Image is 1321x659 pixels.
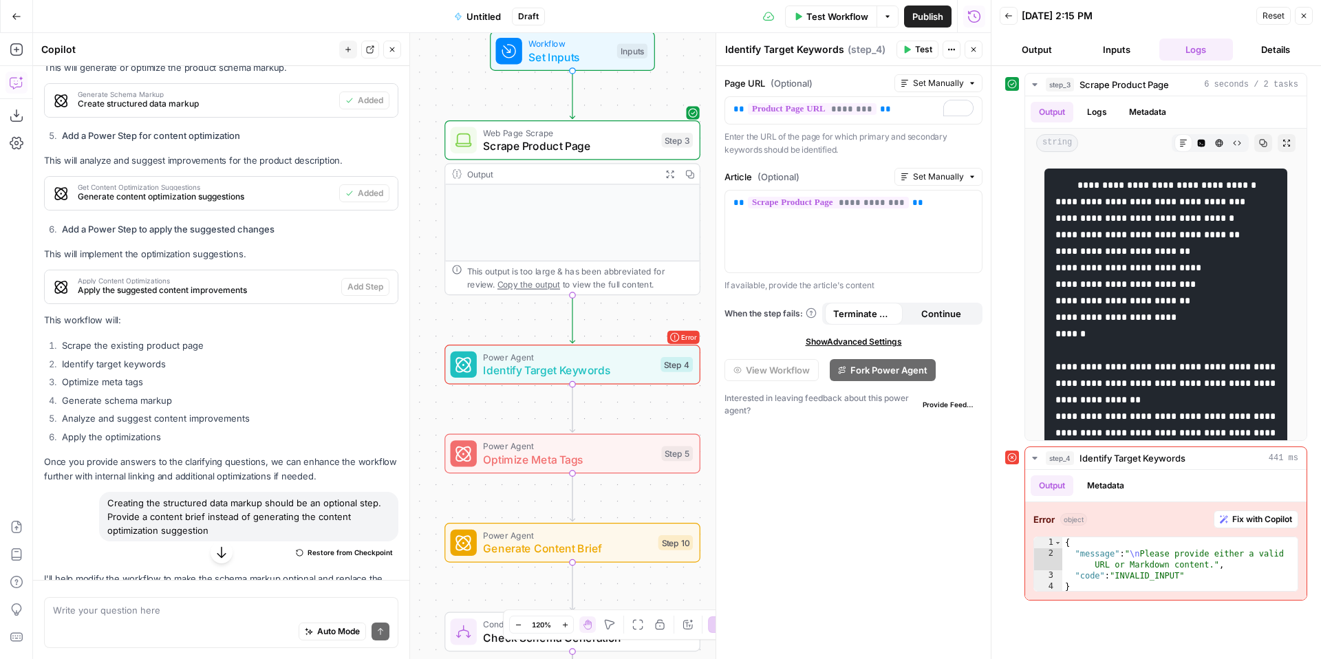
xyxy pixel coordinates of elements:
[41,43,335,56] div: Copilot
[915,43,932,56] span: Test
[724,392,982,417] div: Interested in leaving feedback about this power agent?
[444,523,700,563] div: Power AgentGenerate Content BriefStep 10
[1031,475,1073,496] button: Output
[903,303,980,325] button: Continue
[570,473,574,521] g: Edge from step_5 to step_10
[1046,451,1074,465] span: step_4
[446,6,509,28] button: Untitled
[518,10,539,23] span: Draft
[78,98,334,110] span: Create structured data markup
[681,327,697,347] span: Error
[660,357,693,372] div: Step 4
[570,563,574,611] g: Edge from step_10 to step_9
[1046,78,1074,91] span: step_3
[483,528,652,541] span: Power Agent
[894,74,982,92] button: Set Manually
[923,399,977,410] span: Provide Feedback
[1238,39,1313,61] button: Details
[58,338,398,352] li: Scrape the existing product page
[1263,10,1285,22] span: Reset
[1080,451,1185,465] span: Identify Target Keywords
[1000,39,1074,61] button: Output
[1034,581,1062,592] div: 4
[44,61,398,75] p: This will generate or optimize the product schema markup.
[1214,510,1298,528] button: Fix with Copilot
[483,618,654,631] span: Condition
[848,43,885,56] span: ( step_4 )
[44,455,398,484] p: Once you provide answers to the clarifying questions, we can enhance the workflow further with in...
[806,336,902,348] span: Show Advanced Settings
[497,279,560,289] span: Copy the output
[724,76,889,90] label: Page URL
[58,375,398,389] li: Optimize meta tags
[444,31,700,71] div: WorkflowSet InputsInputs
[724,307,817,320] a: When the step fails:
[483,350,654,363] span: Power Agent
[912,10,943,23] span: Publish
[570,295,574,343] g: Edge from step_3 to step_4
[339,184,389,202] button: Added
[44,313,398,327] p: This workflow will:
[1036,134,1078,152] span: string
[1121,102,1174,122] button: Metadata
[483,629,654,646] span: Check Schema Generation
[483,440,654,453] span: Power Agent
[78,277,336,284] span: Apply Content Optimizations
[570,385,574,433] g: Edge from step_4 to step_5
[724,359,819,381] button: View Workflow
[78,191,334,203] span: Generate content optimization suggestions
[1033,512,1055,526] strong: Error
[1034,548,1062,570] div: 2
[528,49,610,65] span: Set Inputs
[850,363,927,377] span: Fork Power Agent
[1060,513,1087,526] span: object
[617,43,647,58] div: Inputs
[62,130,240,141] strong: Add a Power Step for content optimization
[724,279,982,292] p: If available, provide the article's content
[1232,513,1292,526] span: Fix with Copilot
[806,10,868,23] span: Test Workflow
[58,357,398,371] li: Identify target keywords
[78,284,336,296] span: Apply the suggested content improvements
[913,171,964,183] span: Set Manually
[483,362,654,378] span: Identify Target Keywords
[358,187,383,199] span: Added
[444,120,700,295] div: Web Page ScrapeScrape Product PageStep 3OutputThis output is too large & has been abbreviated for...
[467,265,694,291] div: This output is too large & has been abbreviated for review. to view the full content.
[339,91,389,109] button: Added
[444,345,700,385] div: ErrorPower AgentIdentify Target KeywordsStep 4
[483,126,654,139] span: Web Page Scrape
[785,6,877,28] button: Test Workflow
[444,434,700,474] div: Power AgentOptimize Meta TagsStep 5
[299,623,366,640] button: Auto Mode
[1079,102,1115,122] button: Logs
[771,76,813,90] span: (Optional)
[58,411,398,425] li: Analyze and suggest content improvements
[1034,570,1062,581] div: 3
[758,170,799,184] span: (Optional)
[1204,78,1298,91] span: 6 seconds / 2 tasks
[483,138,654,154] span: Scrape Product Page
[78,184,334,191] span: Get Content Optimization Suggestions
[725,43,844,56] textarea: Identify Target Keywords
[662,446,694,462] div: Step 5
[483,451,654,468] span: Optimize Meta Tags
[1080,39,1154,61] button: Inputs
[1025,96,1307,440] div: 6 seconds / 2 tasks
[1025,470,1307,600] div: 441 ms
[58,430,398,444] li: Apply the optimizations
[347,281,383,293] span: Add Step
[44,572,398,615] p: I'll help modify the workflow to make the schema markup optional and replace the content optimiza...
[1034,537,1062,548] div: 1
[290,544,398,561] button: Restore from Checkpoint
[1269,452,1298,464] span: 441 ms
[725,97,982,124] div: To enrich screen reader interactions, please activate Accessibility in Grammarly extension settings
[99,492,398,541] div: Creating the structured data markup should be an optional step. Provide a content brief instead o...
[1080,78,1169,91] span: Scrape Product Page
[466,10,501,23] span: Untitled
[78,91,334,98] span: Generate Schema Markup
[570,71,574,119] g: Edge from start to step_3
[44,153,398,168] p: This will analyze and suggest improvements for the product description.
[58,393,398,407] li: Generate schema markup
